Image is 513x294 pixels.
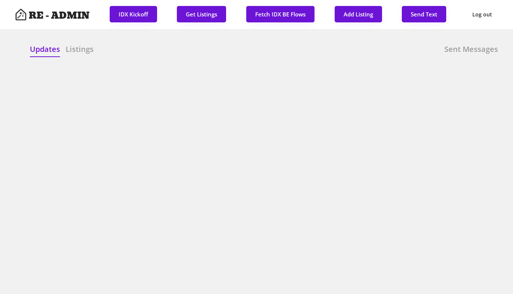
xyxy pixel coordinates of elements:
img: Artboard%201%20copy%203.svg [15,9,27,21]
h6: Updates [30,44,60,54]
button: Add Listing [335,6,382,22]
h6: Listings [66,44,94,54]
h4: RE - ADMIN [29,11,90,21]
button: Fetch IDX BE Flows [246,6,315,22]
button: Send Text [402,6,446,22]
button: Log out [466,6,498,23]
button: IDX Kickoff [110,6,157,22]
h6: Sent Messages [444,44,498,54]
button: Get Listings [177,6,226,22]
